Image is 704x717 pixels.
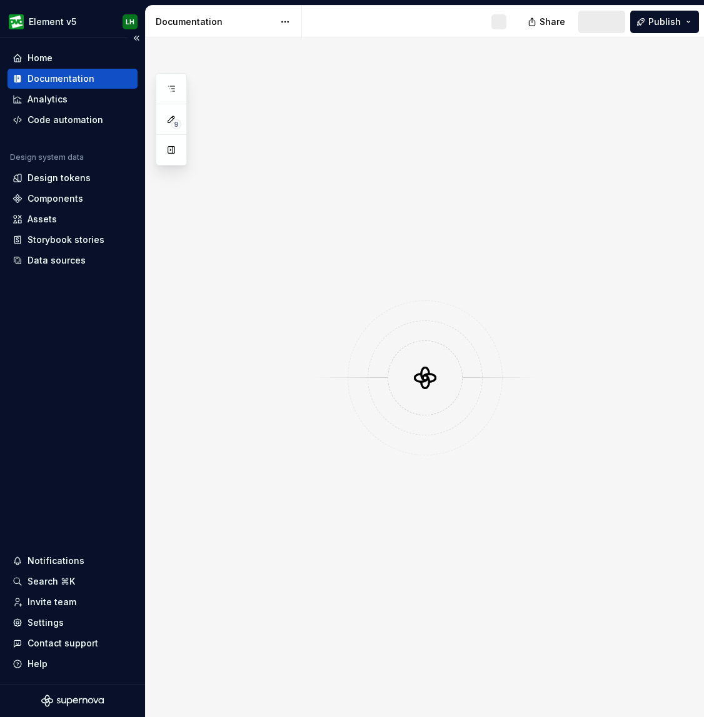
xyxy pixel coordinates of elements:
div: Search ⌘K [28,575,75,588]
a: Components [8,189,138,209]
div: Help [28,658,48,670]
button: Publish [630,11,699,33]
button: Help [8,654,138,674]
a: Home [8,48,138,68]
div: Notifications [28,555,84,567]
a: Code automation [8,110,138,130]
div: Design tokens [28,172,91,184]
div: Code automation [28,114,103,126]
a: Analytics [8,89,138,109]
div: Analytics [28,93,68,106]
a: Invite team [8,592,138,612]
div: Design system data [10,152,84,162]
button: Notifications [8,551,138,571]
span: Share [540,16,565,28]
div: Documentation [156,16,274,28]
div: Assets [28,213,57,225]
div: Home [28,52,53,64]
div: Settings [28,616,64,629]
div: LH [126,17,134,27]
a: Design tokens [8,168,138,188]
div: Documentation [28,72,94,85]
div: Storybook stories [28,234,104,246]
a: Data sources [8,250,138,270]
img: a1163231-533e-497d-a445-0e6f5b523c07.png [9,14,24,29]
div: Element v5 [29,16,76,28]
a: Documentation [8,69,138,89]
button: Collapse sidebar [128,29,145,47]
div: Data sources [28,254,86,267]
svg: Supernova Logo [41,695,104,707]
button: Contact support [8,633,138,653]
a: Storybook stories [8,230,138,250]
div: Contact support [28,637,98,650]
span: 9 [171,119,181,129]
button: Element v5LH [3,8,143,35]
button: Share [521,11,573,33]
a: Settings [8,613,138,633]
a: Assets [8,209,138,229]
button: Search ⌘K [8,571,138,591]
span: Publish [648,16,681,28]
div: Invite team [28,596,76,608]
div: Components [28,192,83,205]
